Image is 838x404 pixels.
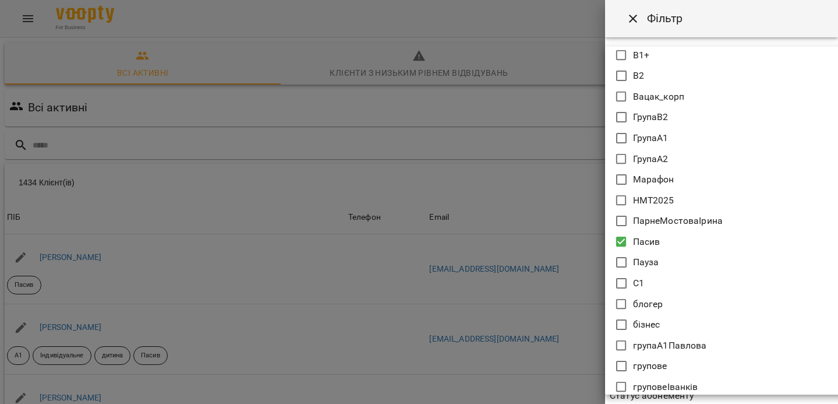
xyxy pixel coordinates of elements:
p: С1 [633,276,644,290]
p: ПарнеМостоваІрина [633,214,723,228]
p: ГрупаА1 [633,131,669,145]
p: групаА1Павлова [633,339,707,353]
p: блогер [633,297,663,311]
p: НМТ2025 [633,194,674,208]
p: групове [633,359,667,373]
p: Вацак_корп [633,90,684,104]
p: бізнес [633,318,660,332]
p: Пасив [633,235,660,249]
p: В1+ [633,48,649,62]
p: ГрупаА2 [633,152,669,166]
p: груповеІванків [633,380,698,394]
p: ГрупаB2 [633,110,669,124]
p: Пауза [633,255,659,269]
p: В2 [633,69,644,83]
p: Марафон [633,173,674,187]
